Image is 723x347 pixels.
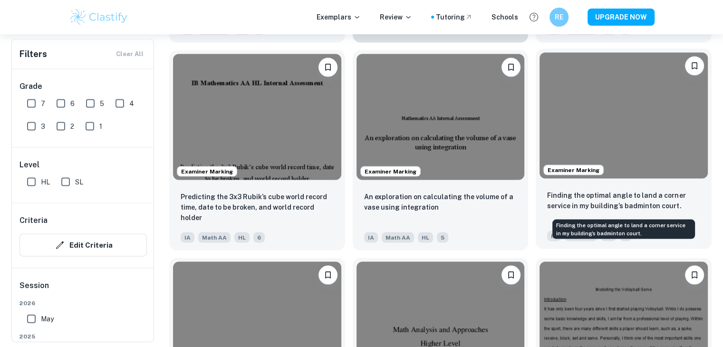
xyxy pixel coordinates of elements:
[364,232,378,243] span: IA
[318,266,337,285] button: Bookmark
[540,53,708,179] img: Math AA IA example thumbnail: Finding the optimal angle to land a corn
[234,232,250,243] span: HL
[169,50,345,251] a: Examiner MarkingBookmarkPredicting the 3x3 Rubik’s cube world record time, date to be broken, and...
[19,332,147,341] span: 2025
[685,57,704,76] button: Bookmark
[436,12,472,22] a: Tutoring
[544,166,603,174] span: Examiner Marking
[318,58,337,77] button: Bookmark
[501,266,521,285] button: Bookmark
[553,12,564,22] h6: RE
[549,8,569,27] button: RE
[552,220,695,239] div: Finding the optimal angle to land a corner service in my building’s badminton court.
[361,167,420,176] span: Examiner Marking
[129,98,134,109] span: 4
[418,232,433,243] span: HL
[70,121,74,132] span: 2
[177,167,237,176] span: Examiner Marking
[492,12,518,22] a: Schools
[382,232,414,243] span: Math AA
[526,9,542,25] button: Help and Feedback
[69,8,129,27] img: Clastify logo
[99,121,102,132] span: 1
[19,159,147,171] h6: Level
[41,121,45,132] span: 3
[19,81,147,92] h6: Grade
[501,58,521,77] button: Bookmark
[41,98,45,109] span: 7
[364,192,517,212] p: An exploration on calculating the volume of a vase using integration
[181,192,334,223] p: Predicting the 3x3 Rubik’s cube world record time, date to be broken, and world record holder
[198,232,231,243] span: Math AA
[19,215,48,226] h6: Criteria
[181,232,194,243] span: IA
[685,266,704,285] button: Bookmark
[380,12,412,22] p: Review
[100,98,104,109] span: 5
[353,50,529,251] a: Examiner MarkingBookmarkAn exploration on calculating the volume of a vase using integrationIAMat...
[536,50,712,251] a: Examiner MarkingBookmarkFinding the optimal angle to land a corner service in my building’s badmi...
[19,234,147,257] button: Edit Criteria
[437,232,448,243] span: 5
[19,280,147,299] h6: Session
[253,232,265,243] span: 6
[173,54,341,180] img: Math AA IA example thumbnail: Predicting the 3x3 Rubik’s cube world re
[41,314,54,324] span: May
[547,231,561,241] span: IA
[588,9,655,26] button: UPGRADE NOW
[547,190,700,211] p: Finding the optimal angle to land a corner service in my building’s badminton court.
[70,98,75,109] span: 6
[317,12,361,22] p: Exemplars
[19,299,147,308] span: 2026
[41,177,50,187] span: HL
[19,48,47,61] h6: Filters
[75,177,83,187] span: SL
[357,54,525,180] img: Math AA IA example thumbnail: An exploration on calculating the volume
